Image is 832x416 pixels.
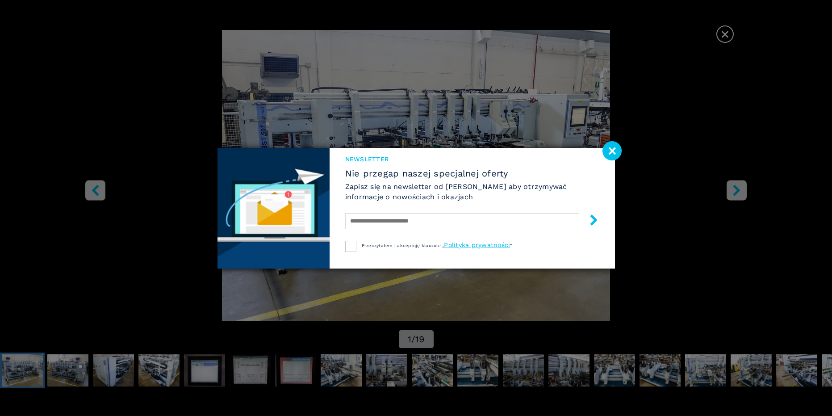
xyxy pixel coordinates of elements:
[362,243,444,248] span: Przeczytałem i akceptuję klauzule „
[345,168,599,179] span: Nie przegap naszej specjalnej oferty
[510,243,512,248] span: ”
[217,148,330,269] img: Newsletter image
[345,155,599,164] span: Newsletter
[579,211,599,232] button: submit-button
[345,181,599,202] h6: Zapisz się na newsletter od [PERSON_NAME] aby otrzymywać informacje o nowościach i okazjach
[444,241,510,248] a: Polityka prywatności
